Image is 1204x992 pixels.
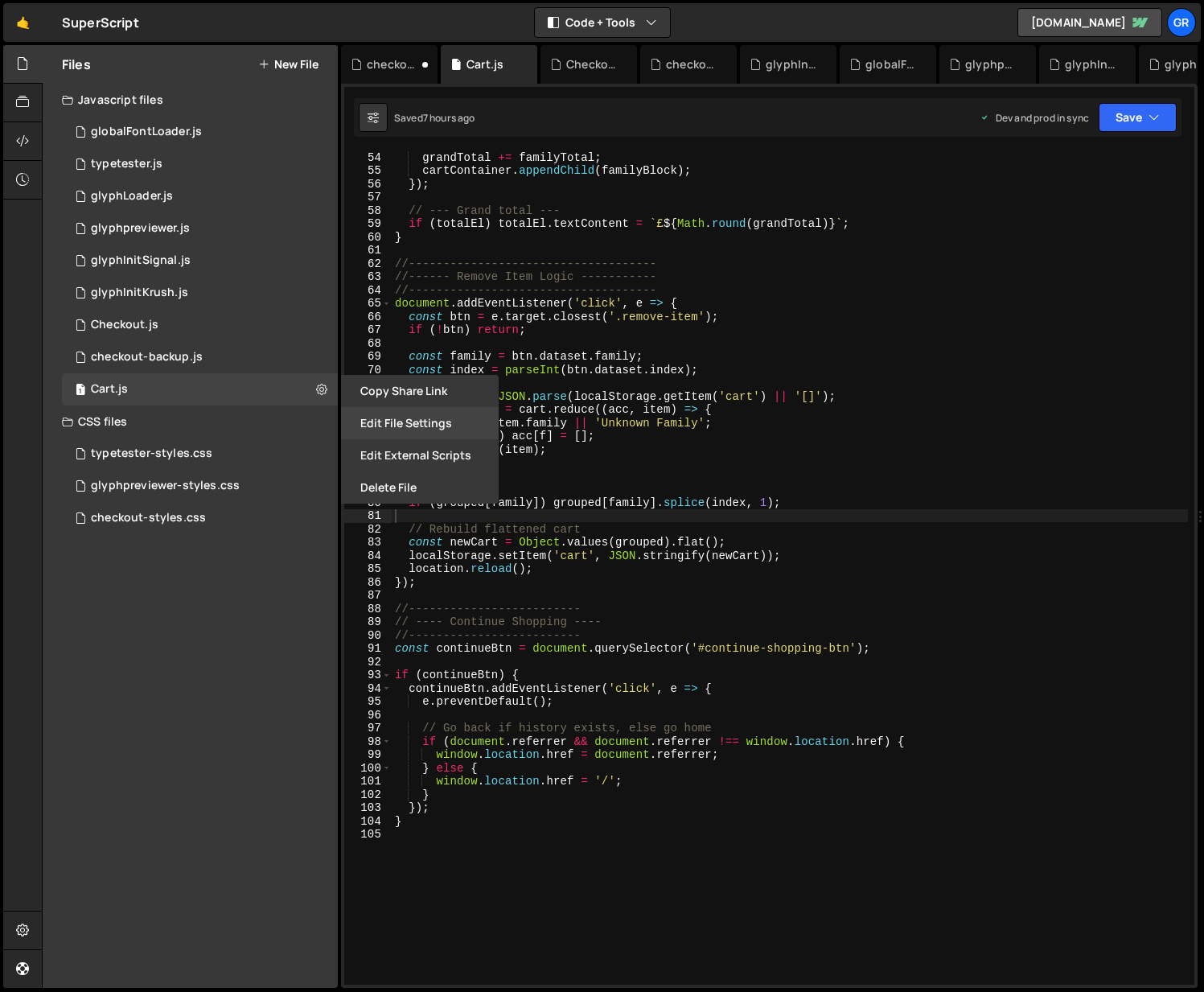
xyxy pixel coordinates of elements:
div: 84 [344,550,392,563]
div: 58 [344,204,392,218]
div: 85 [344,562,392,576]
button: Copy share link [341,375,499,407]
div: 56 [344,178,392,191]
div: 101 [344,775,392,788]
div: Javascript files [43,84,338,116]
div: 103 [344,801,392,815]
button: Edit External Scripts [341,439,499,471]
button: Edit File Settings [341,407,499,439]
div: glyphLoader.js [91,189,173,204]
div: CSS files [43,405,338,438]
button: Save [1099,103,1177,132]
div: Cart.js [466,56,503,72]
div: Dev and prod in sync [980,111,1089,125]
div: 17017/47137.css [62,438,338,470]
div: glyphpreviewer.js [91,221,190,236]
div: 81 [344,509,392,523]
div: 104 [344,815,392,829]
button: Code + Tools [535,8,670,37]
div: 83 [344,536,392,550]
div: 55 [344,164,392,178]
div: 62 [344,257,392,271]
div: 92 [344,656,392,669]
div: 17017/47514.js [62,116,338,148]
div: 17017/48445.js [62,341,338,373]
div: 87 [344,589,392,603]
div: 93 [344,669,392,682]
a: 🤙 [3,3,43,42]
div: typetester.js [91,157,162,171]
div: 98 [344,735,392,749]
div: 102 [344,788,392,802]
div: 17017/48038.css [62,502,338,534]
div: 17017/46707.js [62,148,338,180]
div: glyphInitSignal.js [91,253,191,268]
div: globalFontLoader.js [865,56,917,72]
a: Gr [1167,8,1196,37]
div: 63 [344,270,392,284]
div: 64 [344,284,392,298]
div: 17017/47275.js [62,212,338,245]
span: 1 [76,385,85,397]
div: 61 [344,244,392,257]
div: 59 [344,217,392,231]
div: Cart.js [62,373,338,405]
div: 95 [344,695,392,709]
div: 88 [344,603,392,616]
div: glyphpreviewer-styles.css [965,56,1017,72]
div: 70 [344,364,392,377]
div: 17017/47329.js [62,245,338,277]
div: 60 [344,231,392,245]
div: 54 [344,151,392,165]
div: Checkout.js [91,318,158,332]
div: Checkout.js [62,309,338,341]
div: 89 [344,615,392,629]
div: 90 [344,629,392,643]
div: checkout-backup.js [91,350,203,364]
div: 82 [344,523,392,537]
div: glyphInitSignal.js [1065,56,1116,72]
div: 100 [344,762,392,776]
div: checkout-styles.css [666,56,717,72]
h2: Files [62,56,91,73]
div: checkout-backup.js [367,56,418,72]
div: 68 [344,337,392,351]
div: 67 [344,323,392,337]
div: typetester-styles.css [91,447,212,461]
div: glyphInitKrush.js [91,286,188,300]
div: glyphpreviewer-styles.css [91,479,240,493]
div: 91 [344,642,392,656]
div: Checkout.js [566,56,618,72]
div: 7 hours ago [423,111,475,125]
div: 17017/47277.js [62,180,338,212]
div: glyphInitKrush.js [766,56,817,72]
button: Delete File [341,471,499,504]
button: New File [258,58,318,71]
div: Saved [394,111,475,125]
a: [DOMAIN_NAME] [1017,8,1162,37]
div: 17017/47730.js [62,277,338,309]
div: globalFontLoader.js [91,125,202,139]
div: 99 [344,748,392,762]
div: 17017/47345.css [62,470,338,502]
div: Cart.js [91,382,128,397]
div: 97 [344,722,392,735]
div: 94 [344,682,392,696]
div: SuperScript [62,13,139,32]
div: 96 [344,709,392,722]
div: 86 [344,576,392,590]
div: 69 [344,350,392,364]
div: 66 [344,311,392,324]
div: 57 [344,191,392,204]
div: 105 [344,828,392,842]
div: checkout-styles.css [91,511,206,525]
div: 65 [344,297,392,311]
